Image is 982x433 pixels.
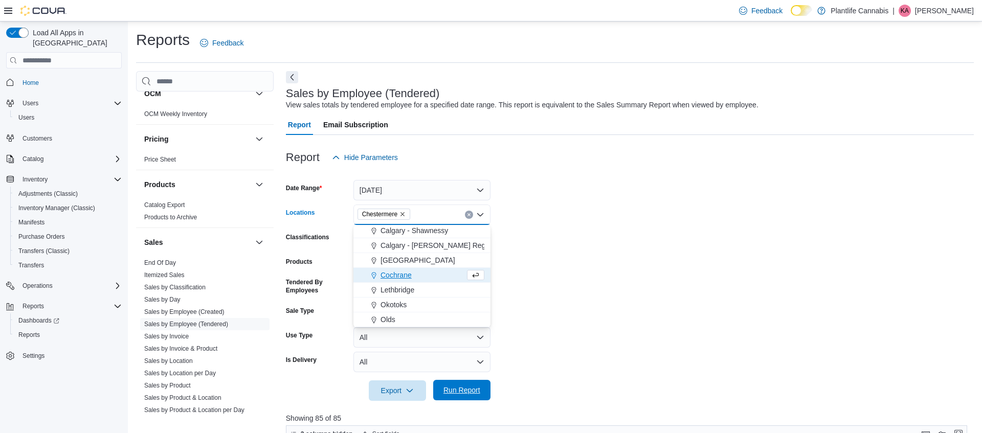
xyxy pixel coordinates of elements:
[2,75,126,89] button: Home
[18,247,70,255] span: Transfers (Classic)
[2,152,126,166] button: Catalog
[144,320,228,328] span: Sales by Employee (Tendered)
[14,259,122,271] span: Transfers
[144,237,163,247] h3: Sales
[23,175,48,184] span: Inventory
[14,231,69,243] a: Purchase Orders
[6,71,122,390] nav: Complex example
[144,394,221,402] span: Sales by Product & Location
[358,209,410,220] span: Chestermere
[144,406,244,414] a: Sales by Product & Location per Day
[10,328,126,342] button: Reports
[144,155,176,164] span: Price Sheet
[751,6,783,16] span: Feedback
[14,111,38,124] a: Users
[144,332,189,340] span: Sales by Invoice
[2,348,126,363] button: Settings
[831,5,888,17] p: Plantlife Cannabis
[899,5,911,17] div: Kieran Alvas
[18,261,44,269] span: Transfers
[20,6,66,16] img: Cova
[14,188,122,200] span: Adjustments (Classic)
[144,382,191,389] a: Sales by Product
[14,314,122,327] span: Dashboards
[144,156,176,163] a: Price Sheet
[23,99,38,107] span: Users
[18,280,122,292] span: Operations
[328,147,402,168] button: Hide Parameters
[353,238,490,253] button: Calgary - [PERSON_NAME] Regional
[14,245,122,257] span: Transfers (Classic)
[2,279,126,293] button: Operations
[18,97,122,109] span: Users
[18,97,42,109] button: Users
[144,381,191,390] span: Sales by Product
[23,155,43,163] span: Catalog
[144,201,185,209] a: Catalog Export
[381,285,414,295] span: Lethbridge
[136,30,190,50] h1: Reports
[10,187,126,201] button: Adjustments (Classic)
[144,295,181,304] span: Sales by Day
[353,312,490,327] button: Olds
[144,110,207,118] a: OCM Weekly Inventory
[136,153,274,170] div: Pricing
[735,1,787,21] a: Feedback
[144,333,189,340] a: Sales by Invoice
[18,173,122,186] span: Inventory
[791,5,812,16] input: Dark Mode
[14,245,74,257] a: Transfers (Classic)
[253,236,265,248] button: Sales
[14,314,63,327] a: Dashboards
[353,253,490,268] button: [GEOGRAPHIC_DATA]
[10,201,126,215] button: Inventory Manager (Classic)
[286,307,314,315] label: Sale Type
[144,88,251,99] button: OCM
[10,313,126,328] a: Dashboards
[18,300,48,312] button: Reports
[144,237,251,247] button: Sales
[288,115,311,135] span: Report
[344,152,398,163] span: Hide Parameters
[323,115,388,135] span: Email Subscription
[196,33,248,53] a: Feedback
[144,357,193,364] a: Sales by Location
[14,216,49,229] a: Manifests
[144,179,175,190] h3: Products
[2,131,126,146] button: Customers
[18,132,122,145] span: Customers
[353,283,490,298] button: Lethbridge
[14,259,48,271] a: Transfers
[144,179,251,190] button: Products
[443,385,480,395] span: Run Report
[381,314,395,325] span: Olds
[144,308,225,316] span: Sales by Employee (Created)
[18,331,40,339] span: Reports
[10,110,126,125] button: Users
[144,214,197,221] a: Products to Archive
[29,28,122,48] span: Load All Apps in [GEOGRAPHIC_DATA]
[465,211,473,219] button: Clear input
[23,352,44,360] span: Settings
[18,316,59,325] span: Dashboards
[144,134,251,144] button: Pricing
[14,188,82,200] a: Adjustments (Classic)
[915,5,974,17] p: [PERSON_NAME]
[18,350,49,362] a: Settings
[14,111,122,124] span: Users
[14,329,122,341] span: Reports
[18,300,122,312] span: Reports
[399,211,406,217] button: Remove Chestermere from selection in this group
[18,204,95,212] span: Inventory Manager (Classic)
[286,71,298,83] button: Next
[253,87,265,100] button: OCM
[286,356,317,364] label: Is Delivery
[144,321,228,328] a: Sales by Employee (Tendered)
[10,244,126,258] button: Transfers (Classic)
[144,370,216,377] a: Sales by Location per Day
[286,413,974,423] p: Showing 85 of 85
[369,380,426,401] button: Export
[286,278,349,294] label: Tendered By Employees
